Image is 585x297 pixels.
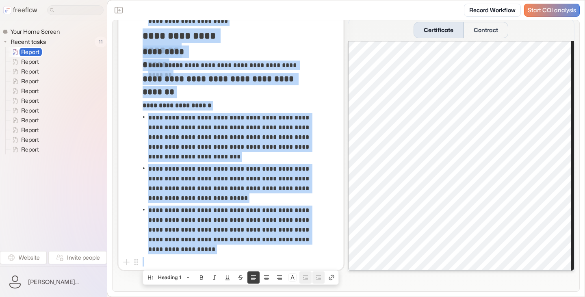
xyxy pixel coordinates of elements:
button: Unnest block [312,271,325,284]
button: Underline [221,271,234,284]
span: Report [19,116,41,124]
span: Report [19,77,41,85]
a: Report [6,86,42,96]
a: Report [6,76,42,86]
span: [PERSON_NAME][EMAIL_ADDRESS][DOMAIN_NAME] [28,278,100,286]
span: Report [19,97,41,105]
span: Report [19,106,41,115]
button: Contract [464,22,508,38]
a: Report [6,67,42,76]
button: Recent tasks [2,37,49,47]
a: Report [6,115,42,125]
a: Report [6,106,42,115]
span: Report [19,126,41,134]
span: Your Home Screen [9,28,62,36]
button: Colors [286,271,299,284]
a: Report [6,96,42,106]
a: Report [6,47,43,57]
button: Open block menu [131,257,141,267]
span: Report [19,48,42,56]
button: Heading 1 [144,271,195,284]
a: Your Home Screen [2,27,63,37]
button: Bold [195,271,208,284]
span: Report [19,145,41,154]
button: Align text center [260,271,273,284]
p: freeflow [13,5,37,15]
span: Report [19,136,41,144]
iframe: Certificate [348,41,574,271]
a: Report [6,57,42,67]
span: 11 [95,37,107,47]
a: Report [6,145,42,154]
button: Certificate [414,22,464,38]
span: Heading 1 [158,271,182,284]
span: Report [19,87,41,95]
a: Start COI analysis [524,4,580,17]
button: Invite people [48,251,107,264]
button: [PERSON_NAME][EMAIL_ADDRESS][DOMAIN_NAME] [5,272,102,292]
button: Create link [325,271,338,284]
button: Italic [208,271,221,284]
button: Align text left [247,271,260,284]
span: Start COI analysis [528,7,576,14]
a: freeflow [3,5,37,15]
a: Report [6,135,42,145]
button: Strike [234,271,247,284]
button: Nest block [299,271,312,284]
a: Record Workflow [464,4,521,17]
span: Report [19,58,41,66]
span: Recent tasks [9,38,48,46]
a: Report [6,125,42,135]
button: Add block [121,257,131,267]
span: Report [19,67,41,76]
button: Close the sidebar [112,4,125,17]
button: Align text right [273,271,286,284]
